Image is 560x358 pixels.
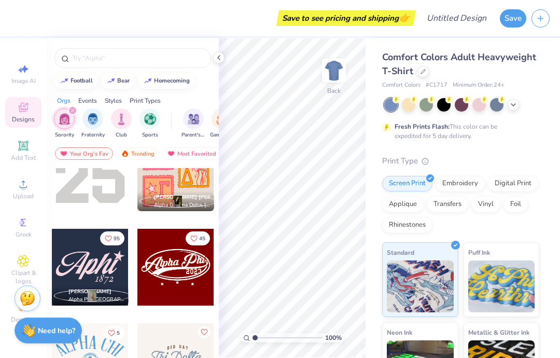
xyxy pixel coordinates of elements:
[418,8,495,29] input: Untitled Design
[111,108,132,139] div: filter for Club
[139,108,160,139] button: filter button
[81,108,105,139] button: filter button
[468,247,490,258] span: Puff Ink
[11,315,36,324] span: Decorate
[181,131,205,139] span: Parent's Weekend
[5,269,41,285] span: Clipart & logos
[503,197,528,212] div: Foil
[198,326,211,338] button: Like
[181,108,205,139] div: filter for Parent's Weekend
[55,131,74,139] span: Sorority
[325,333,342,342] span: 100 %
[60,78,68,84] img: trend_line.gif
[216,113,228,125] img: Game Day Image
[453,81,505,90] span: Minimum Order: 24 +
[488,176,538,191] div: Digital Print
[38,326,75,336] strong: Need help?
[100,231,124,245] button: Like
[142,131,158,139] span: Sports
[57,96,71,105] div: Orgs
[210,131,234,139] span: Game Day
[116,131,127,139] span: Club
[116,147,159,160] div: Trending
[382,81,421,90] span: Comfort Colors
[117,78,130,84] div: bear
[116,113,127,125] img: Club Image
[68,288,111,295] span: [PERSON_NAME]
[471,197,500,212] div: Vinyl
[117,331,120,336] span: 5
[54,108,75,139] button: filter button
[139,108,160,139] div: filter for Sports
[111,108,132,139] button: filter button
[382,51,536,77] span: Comfort Colors Adult Heavyweight T-Shirt
[167,150,175,157] img: most_fav.gif
[387,260,454,312] img: Standard
[154,78,190,84] div: homecoming
[210,108,234,139] div: filter for Game Day
[13,192,34,200] span: Upload
[81,108,105,139] div: filter for Fraternity
[138,73,194,89] button: homecoming
[154,194,242,201] span: [PERSON_NAME] [PERSON_NAME]
[186,231,210,245] button: Like
[382,197,424,212] div: Applique
[114,236,120,241] span: 95
[60,150,68,157] img: most_fav.gif
[210,108,234,139] button: filter button
[55,147,113,160] div: Your Org's Fav
[427,197,468,212] div: Transfers
[68,296,124,304] span: Alpha Phi, [GEOGRAPHIC_DATA][US_STATE], [PERSON_NAME]
[121,150,129,157] img: trending.gif
[81,131,105,139] span: Fraternity
[327,86,341,95] div: Back
[16,230,32,239] span: Greek
[399,11,410,24] span: 👉
[11,77,36,85] span: Image AI
[199,236,205,241] span: 45
[105,96,122,105] div: Styles
[500,9,526,27] button: Save
[162,147,221,160] div: Most Favorited
[181,108,205,139] button: filter button
[71,78,93,84] div: football
[279,10,413,26] div: Save to see pricing and shipping
[54,108,75,139] div: filter for Sorority
[387,247,414,258] span: Standard
[87,113,99,125] img: Fraternity Image
[103,326,124,340] button: Like
[188,113,200,125] img: Parent's Weekend Image
[144,78,152,84] img: trend_line.gif
[468,327,529,338] span: Metallic & Glitter Ink
[144,113,156,125] img: Sports Image
[130,96,161,105] div: Print Types
[395,122,450,131] strong: Fresh Prints Flash:
[107,78,115,84] img: trend_line.gif
[324,60,344,81] img: Back
[468,260,535,312] img: Puff Ink
[12,115,35,123] span: Designs
[382,217,432,233] div: Rhinestones
[382,155,539,167] div: Print Type
[11,154,36,162] span: Add Text
[59,113,71,125] img: Sorority Image
[72,53,204,63] input: Try "Alpha"
[101,73,134,89] button: bear
[78,96,97,105] div: Events
[395,122,522,141] div: This color can be expedited for 5 day delivery.
[426,81,447,90] span: # C1717
[382,176,432,191] div: Screen Print
[436,176,485,191] div: Embroidery
[154,201,210,209] span: Alpha Gamma Delta, [GEOGRAPHIC_DATA][US_STATE]
[387,327,412,338] span: Neon Ink
[54,73,97,89] button: football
